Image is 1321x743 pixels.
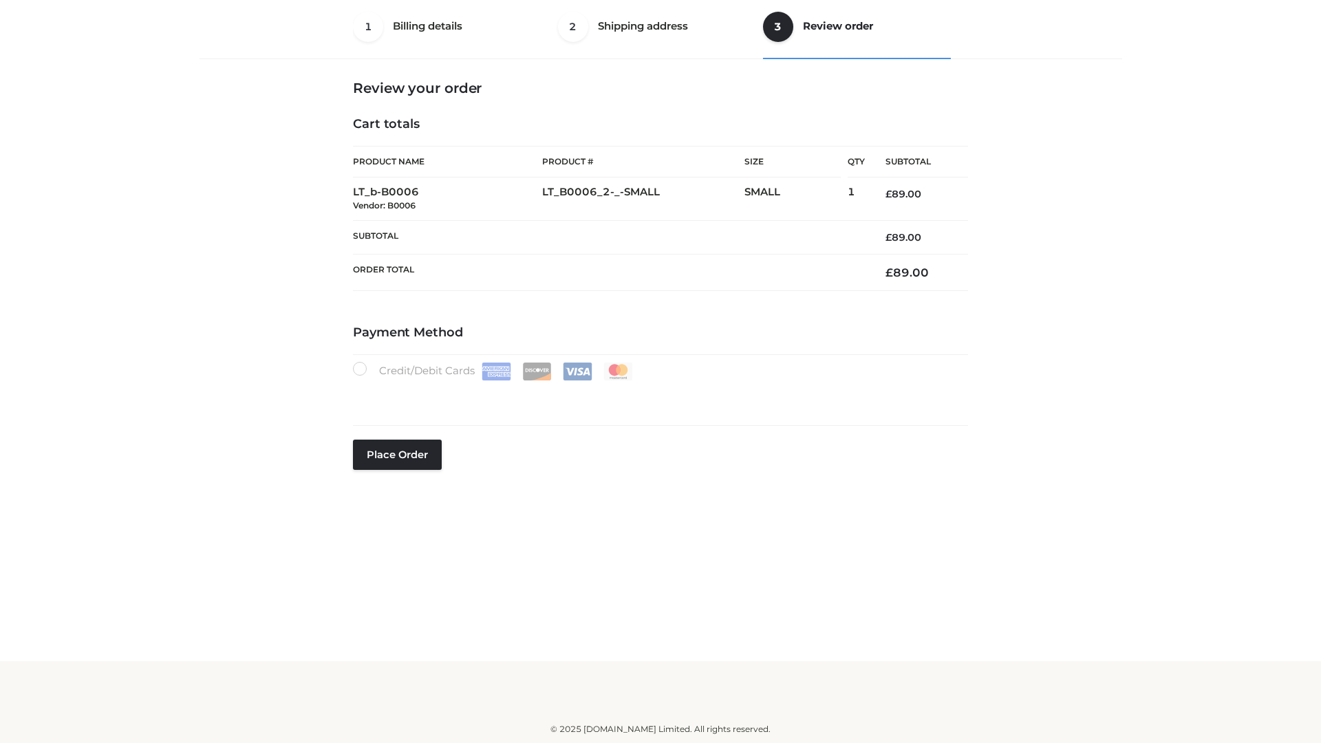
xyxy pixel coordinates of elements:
[353,325,968,341] h4: Payment Method
[204,722,1117,736] div: © 2025 [DOMAIN_NAME] Limited. All rights reserved.
[353,220,865,254] th: Subtotal
[885,266,893,279] span: £
[885,266,929,279] bdi: 89.00
[353,440,442,470] button: Place order
[885,188,921,200] bdi: 89.00
[744,177,848,221] td: SMALL
[353,117,968,132] h4: Cart totals
[848,146,865,177] th: Qty
[848,177,865,221] td: 1
[353,177,542,221] td: LT_b-B0006
[563,363,592,380] img: Visa
[353,255,865,291] th: Order Total
[353,362,634,380] label: Credit/Debit Cards
[482,363,511,380] img: Amex
[603,363,633,380] img: Mastercard
[885,231,921,244] bdi: 89.00
[361,387,960,402] iframe: Secure card payment input frame
[353,80,968,96] h3: Review your order
[885,231,892,244] span: £
[522,363,552,380] img: Discover
[865,147,968,177] th: Subtotal
[353,200,416,211] small: Vendor: B0006
[885,188,892,200] span: £
[542,177,744,221] td: LT_B0006_2-_-SMALL
[353,146,542,177] th: Product Name
[744,147,841,177] th: Size
[542,146,744,177] th: Product #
